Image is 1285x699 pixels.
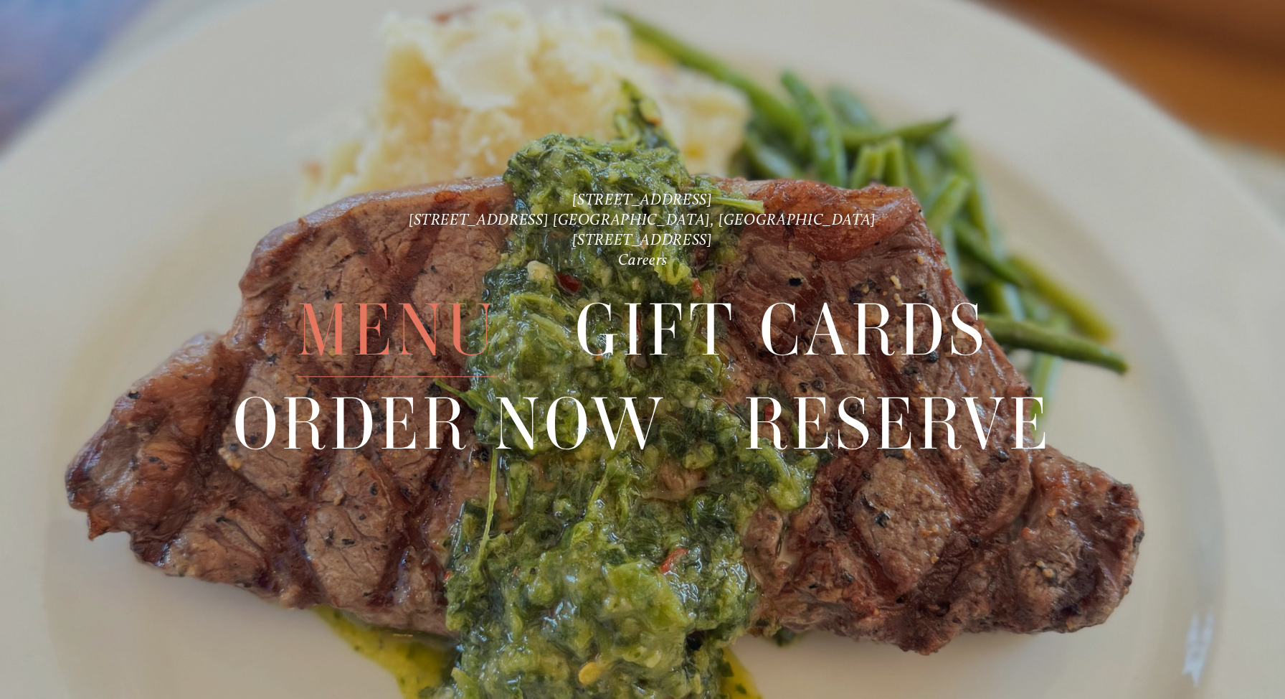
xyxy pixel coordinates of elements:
a: Order Now [233,377,666,470]
span: Order Now [233,377,666,471]
a: Gift Cards [575,283,988,376]
img: Amaro's Table [39,3,110,75]
span: Gift Cards [575,283,988,377]
span: Reserve [744,377,1051,471]
a: Careers [618,250,668,268]
a: Reserve [744,377,1051,470]
a: [STREET_ADDRESS] [572,190,712,208]
span: Menu [297,283,498,377]
a: [STREET_ADDRESS] [572,230,712,248]
a: [STREET_ADDRESS] [GEOGRAPHIC_DATA], [GEOGRAPHIC_DATA] [409,210,876,228]
a: Menu [297,283,498,376]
